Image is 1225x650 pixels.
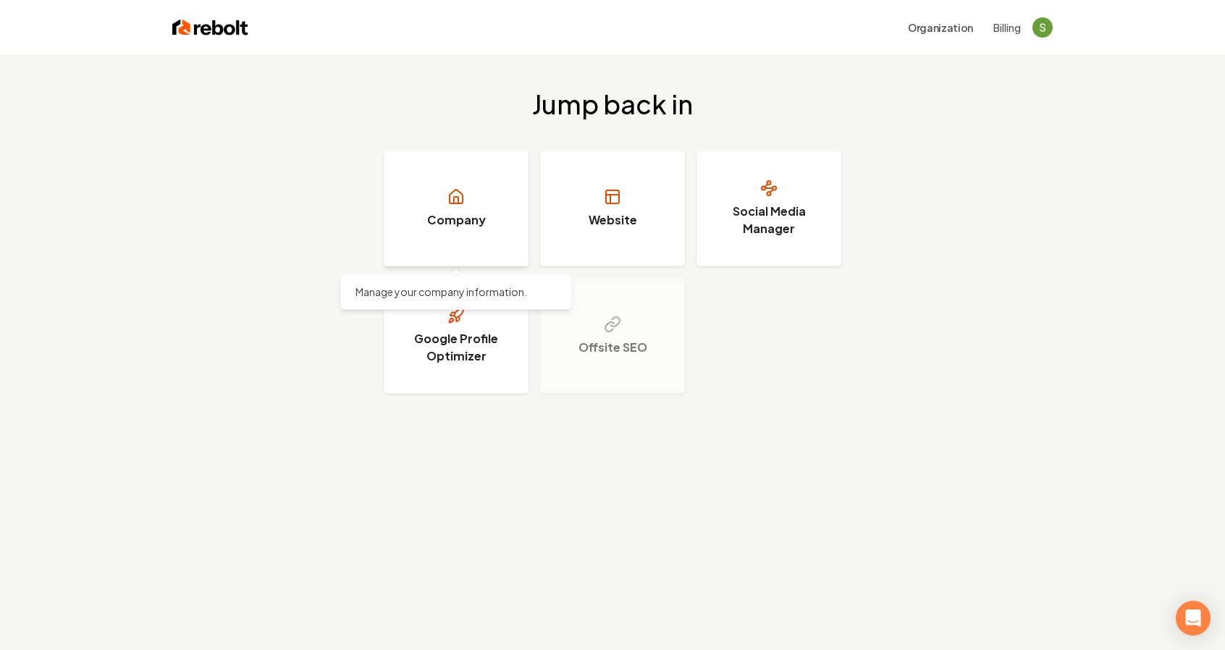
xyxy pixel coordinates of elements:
button: Open user button [1032,17,1053,38]
a: Social Media Manager [696,151,841,266]
img: Sales Champion [1032,17,1053,38]
div: Open Intercom Messenger [1176,601,1211,636]
button: Billing [993,20,1021,35]
p: Manage your company information. [355,284,557,299]
h3: Company [427,211,486,229]
h2: Jump back in [532,90,693,119]
img: Rebolt Logo [172,17,248,38]
h3: Social Media Manager [715,203,823,237]
a: Website [540,151,685,266]
h3: Google Profile Optimizer [402,330,510,365]
h3: Website [589,211,637,229]
button: Organization [899,14,982,41]
a: Company [384,151,529,266]
a: Google Profile Optimizer [384,278,529,394]
h3: Offsite SEO [578,339,647,356]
